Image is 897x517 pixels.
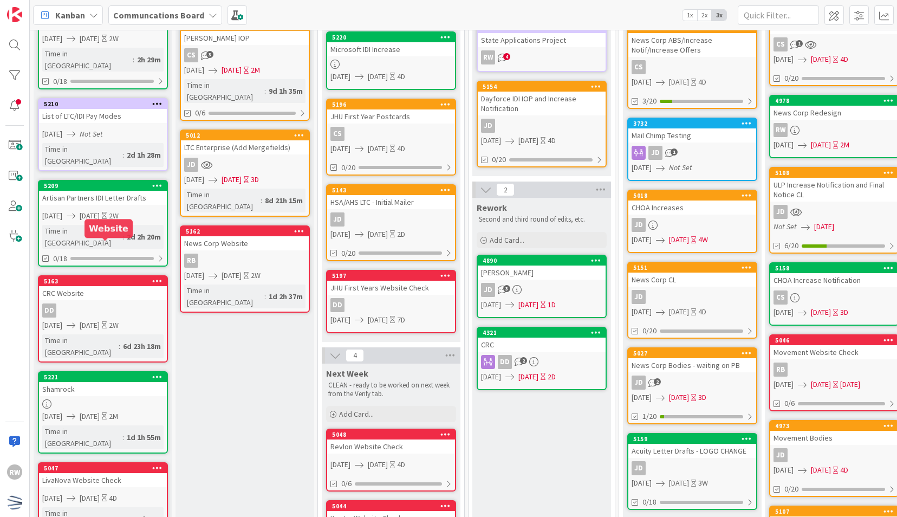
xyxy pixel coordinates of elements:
div: LTC Enterprise (Add Mergefields) [181,140,309,154]
span: Add Card... [490,235,524,245]
div: JD [481,119,495,133]
span: [DATE] [368,229,388,240]
div: 5151 [628,263,756,273]
div: RB [181,254,309,268]
div: 5151News Corp CL [628,263,756,287]
div: 1d 1h 55m [124,431,164,443]
b: Communcations Board [113,10,204,21]
div: Mail Chimp Testing [628,128,756,143]
span: Kanban [55,9,85,22]
div: 5220 [332,34,455,41]
span: 4 [346,349,364,362]
div: 5143 [332,186,455,194]
div: 4890 [483,257,606,264]
div: 4890 [478,256,606,266]
div: 3D [840,307,848,318]
div: 2W [109,210,119,222]
div: 5047LivaNova Website Check [39,463,167,487]
div: 4D [698,76,706,88]
span: [DATE] [80,320,100,331]
div: 2D [548,371,556,383]
span: 3 [503,285,510,292]
span: [DATE] [330,71,350,82]
span: [DATE] [184,174,204,185]
div: 5154 [478,82,606,92]
span: [DATE] [632,477,652,489]
span: [DATE] [632,392,652,403]
div: DD [42,303,56,318]
div: DD [330,298,344,312]
span: [DATE] [330,314,350,326]
div: 5220 [327,33,455,42]
span: [DATE] [42,411,62,422]
div: 5048 [332,431,455,438]
div: 1D [548,299,556,311]
div: 5047 [44,464,167,472]
span: [DATE] [222,270,242,281]
div: 2M [251,64,260,76]
div: 5210 [44,100,167,108]
span: [DATE] [669,306,689,318]
span: [DATE] [811,139,831,151]
div: JD [481,283,495,297]
span: 0/6 [784,398,795,409]
div: 2M [109,411,118,422]
span: [DATE] [773,307,794,318]
div: 3732Mail Chimp Testing [628,119,756,143]
div: Time in [GEOGRAPHIC_DATA] [42,425,122,449]
div: 3732 [633,120,756,127]
div: 5196JHU First Year Postcards [327,100,455,124]
div: 5154Dayforce IDI IOP and Increase Notification [478,82,606,115]
div: 5162 [186,228,309,235]
div: 4D [548,135,556,146]
span: [DATE] [773,464,794,476]
div: Acuity Letter Drafts - LOGO CHANGE [628,444,756,458]
span: [DATE] [330,459,350,470]
span: 0/20 [784,73,798,84]
span: : [264,290,266,302]
span: Next Week [326,368,368,379]
div: JD [181,158,309,172]
div: [PERSON_NAME] [478,266,606,280]
img: Visit kanbanzone.com [7,7,22,22]
div: JD [628,146,756,160]
span: [DATE] [669,477,689,489]
span: : [133,54,134,66]
div: DD [478,355,606,369]
div: CS [184,48,198,62]
div: 5221 [39,372,167,382]
div: 4W [698,234,708,245]
div: Revlon Website Check [327,440,455,454]
div: Time in [GEOGRAPHIC_DATA] [42,48,133,72]
span: [DATE] [669,76,689,88]
i: Not Set [669,163,692,172]
span: Rework [477,202,507,213]
div: 4890[PERSON_NAME] [478,256,606,280]
div: DD [39,303,167,318]
div: JD [478,283,606,297]
h5: Website [89,223,128,234]
div: RW [773,123,788,137]
div: LivaNova Website Check [39,473,167,487]
div: 2D [397,229,405,240]
span: 0/18 [53,253,67,264]
div: 2W [109,33,119,44]
p: Second and third round of edits, etc. [479,215,604,224]
div: JD [773,205,788,219]
div: 5044 [327,501,455,511]
div: 1d 2h 37m [266,290,305,302]
div: 3W [698,477,708,489]
div: DD [498,355,512,369]
span: [DATE] [632,234,652,245]
div: JD [628,376,756,390]
span: [DATE] [80,33,100,44]
div: JD [773,448,788,462]
p: CLEAN - ready to be worked on next week from the Verify tab. [328,381,454,399]
div: 5047 [39,463,167,473]
span: 0/20 [642,325,656,337]
div: 2d 2h 20m [124,231,164,243]
div: DD [327,298,455,312]
div: 5012 [186,132,309,139]
span: 4 [503,53,510,60]
div: Shamrock [39,382,167,396]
